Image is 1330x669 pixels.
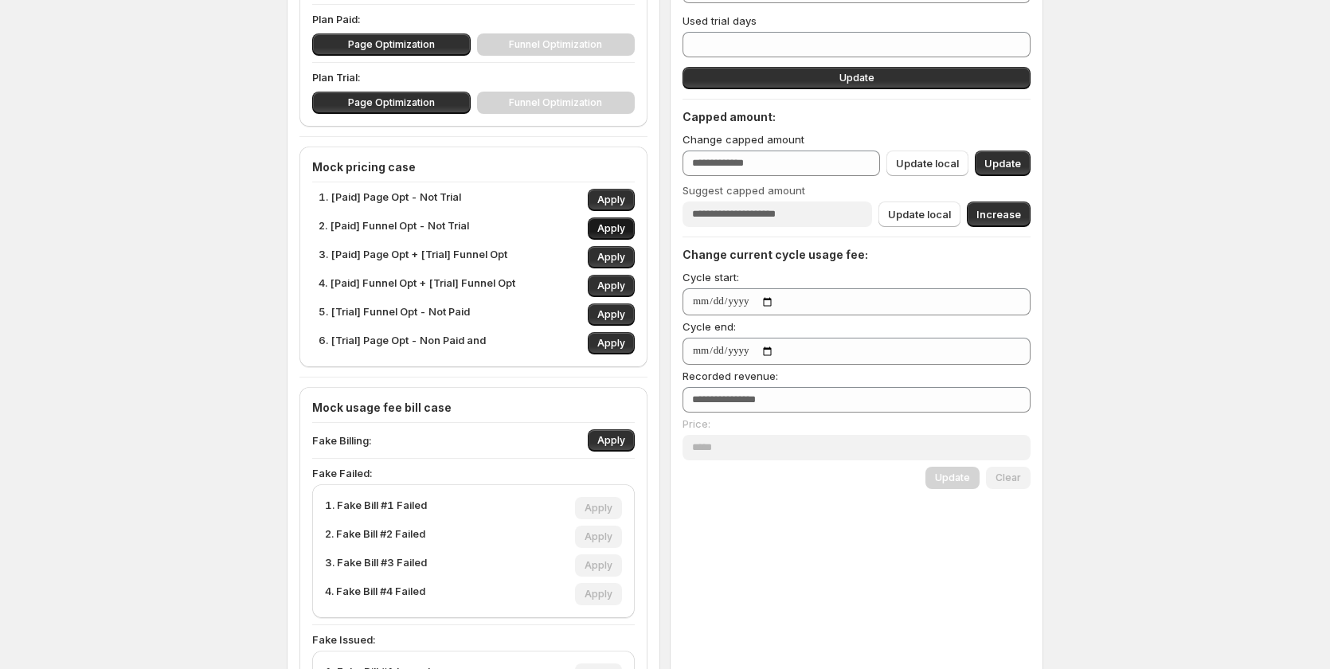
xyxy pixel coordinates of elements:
span: Page Optimization [348,38,435,51]
p: Plan Paid: [312,11,635,27]
button: Update [683,67,1031,89]
button: Apply [588,332,635,354]
button: Page Optimization [312,92,471,114]
button: Update local [886,151,968,176]
span: Change capped amount [683,133,804,146]
p: 2. [Paid] Funnel Opt - Not Trial [319,217,469,240]
p: 1. [Paid] Page Opt - Not Trial [319,189,461,211]
button: Apply [588,275,635,297]
span: Update [984,155,1021,171]
span: Apply [597,251,625,264]
span: Recorded revenue: [683,370,778,382]
button: Apply [588,217,635,240]
span: Update local [896,155,959,171]
p: Fake Failed: [312,465,635,481]
p: 1. Fake Bill #1 Failed [325,497,427,519]
button: Apply [588,429,635,452]
span: Apply [597,337,625,350]
span: Apply [597,308,625,321]
button: Apply [588,246,635,268]
p: 4. Fake Bill #4 Failed [325,583,425,605]
button: Update local [878,201,960,227]
p: Fake Issued: [312,632,635,647]
span: Price: [683,417,710,430]
p: 2. Fake Bill #2 Failed [325,526,425,548]
span: Apply [597,222,625,235]
span: Increase [976,206,1021,222]
span: Apply [597,194,625,206]
p: 4. [Paid] Funnel Opt + [Trial] Funnel Opt [319,275,515,297]
button: Page Optimization [312,33,471,56]
span: Suggest capped amount [683,184,805,197]
button: Update [975,151,1031,176]
span: Update [839,72,874,84]
p: Fake Billing: [312,432,371,448]
h4: Change current cycle usage fee: [683,247,1031,263]
p: Plan Trial: [312,69,635,85]
span: Update local [888,206,951,222]
h4: Capped amount: [683,109,1031,125]
button: Increase [967,201,1031,227]
p: 3. Fake Bill #3 Failed [325,554,427,577]
span: Cycle start: [683,271,739,284]
span: Cycle end: [683,320,736,333]
span: Page Optimization [348,96,435,109]
p: 3. [Paid] Page Opt + [Trial] Funnel Opt [319,246,507,268]
h4: Mock usage fee bill case [312,400,635,416]
span: Apply [597,434,625,447]
p: 6. [Trial] Page Opt - Non Paid and [319,332,486,354]
button: Apply [588,303,635,326]
span: Used trial days [683,14,757,27]
h4: Mock pricing case [312,159,635,175]
span: Apply [597,280,625,292]
button: Apply [588,189,635,211]
p: 5. [Trial] Funnel Opt - Not Paid [319,303,470,326]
